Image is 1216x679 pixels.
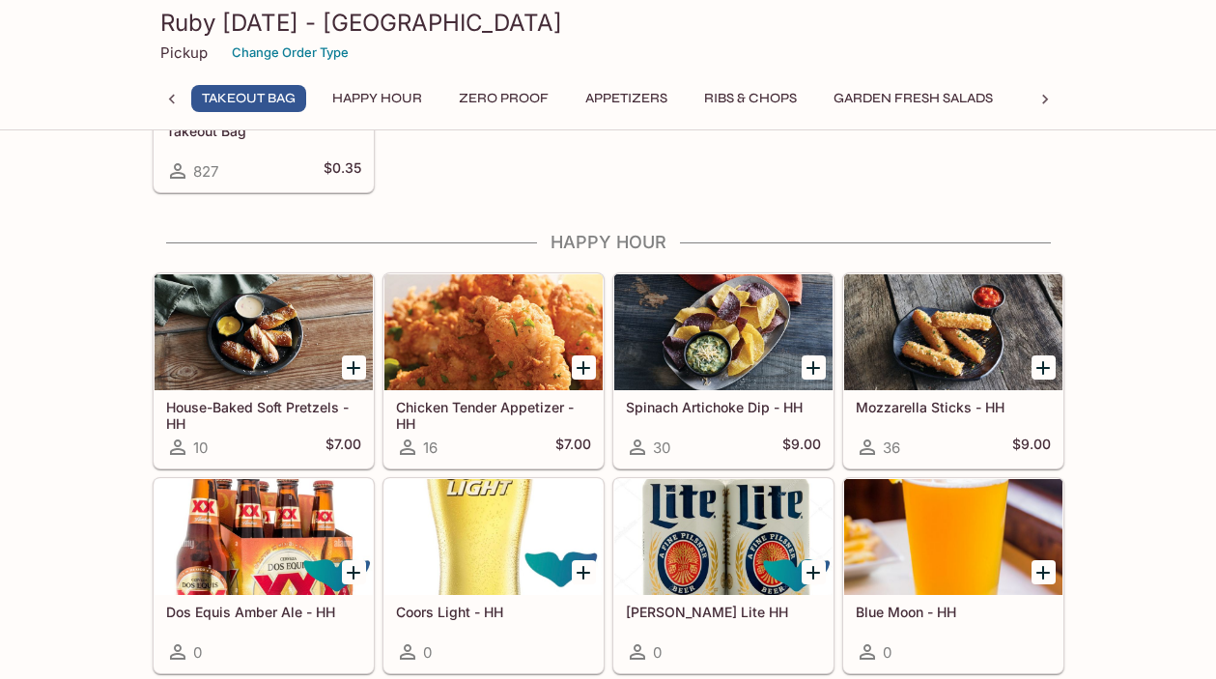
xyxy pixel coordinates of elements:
span: 827 [193,162,218,181]
button: Add Chicken Tender Appetizer - HH [572,355,596,380]
div: Dos Equis Amber Ale - HH [155,479,373,595]
button: Add Dos Equis Amber Ale - HH [342,560,366,584]
a: Spinach Artichoke Dip - HH30$9.00 [613,273,834,468]
button: Happy Hour [322,85,433,112]
div: Miller Lite HH [614,479,833,595]
div: Chicken Tender Appetizer - HH [384,274,603,390]
div: House-Baked Soft Pretzels - HH [155,274,373,390]
a: Chicken Tender Appetizer - HH16$7.00 [383,273,604,468]
h5: $7.00 [325,436,361,459]
button: Local Eats [1019,85,1120,112]
p: Pickup [160,43,208,62]
button: Add Spinach Artichoke Dip - HH [802,355,826,380]
button: Add Miller Lite HH [802,560,826,584]
span: 0 [883,643,891,662]
div: Blue Moon - HH [844,479,1062,595]
a: Coors Light - HH0 [383,478,604,673]
button: Add House-Baked Soft Pretzels - HH [342,355,366,380]
span: 16 [423,439,438,457]
h3: Ruby [DATE] - [GEOGRAPHIC_DATA] [160,8,1057,38]
button: Takeout Bag [191,85,306,112]
h5: $7.00 [555,436,591,459]
h5: [PERSON_NAME] Lite HH [626,604,821,620]
a: Dos Equis Amber Ale - HH0 [154,478,374,673]
h4: Happy Hour [153,232,1064,253]
span: 0 [193,643,202,662]
h5: Mozzarella Sticks - HH [856,399,1051,415]
span: 0 [653,643,662,662]
h5: Blue Moon - HH [856,604,1051,620]
button: Zero Proof [448,85,559,112]
a: Blue Moon - HH0 [843,478,1063,673]
h5: $0.35 [324,159,361,183]
span: 0 [423,643,432,662]
button: Add Blue Moon - HH [1032,560,1056,584]
a: House-Baked Soft Pretzels - HH10$7.00 [154,273,374,468]
h5: $9.00 [782,436,821,459]
div: Coors Light - HH [384,479,603,595]
button: Garden Fresh Salads [823,85,1004,112]
button: Add Mozzarella Sticks - HH [1032,355,1056,380]
h5: Chicken Tender Appetizer - HH [396,399,591,431]
span: 36 [883,439,900,457]
button: Change Order Type [223,38,357,68]
span: 10 [193,439,208,457]
span: 30 [653,439,670,457]
a: Mozzarella Sticks - HH36$9.00 [843,273,1063,468]
div: Mozzarella Sticks - HH [844,274,1062,390]
h5: Dos Equis Amber Ale - HH [166,604,361,620]
button: Add Coors Light - HH [572,560,596,584]
h5: Takeout Bag [166,123,361,139]
a: [PERSON_NAME] Lite HH0 [613,478,834,673]
h5: Spinach Artichoke Dip - HH [626,399,821,415]
button: Ribs & Chops [693,85,807,112]
button: Appetizers [575,85,678,112]
h5: House-Baked Soft Pretzels - HH [166,399,361,431]
h5: $9.00 [1012,436,1051,459]
h5: Coors Light - HH [396,604,591,620]
div: Spinach Artichoke Dip - HH [614,274,833,390]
